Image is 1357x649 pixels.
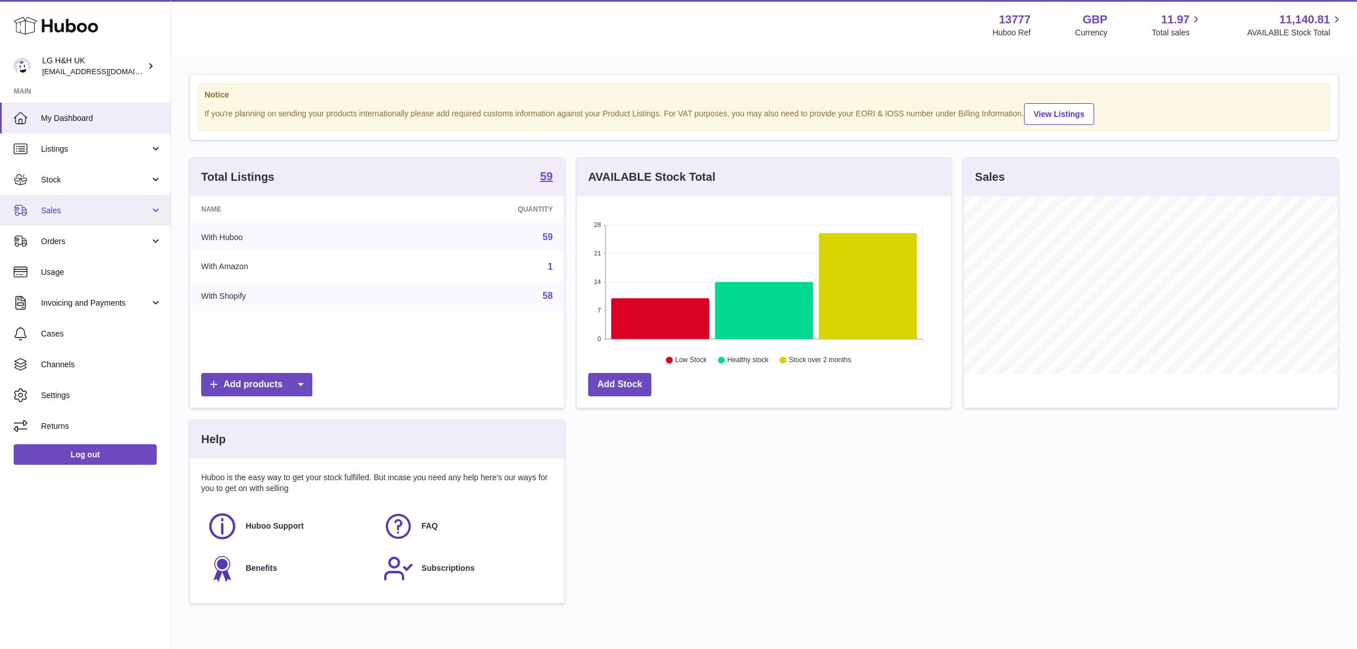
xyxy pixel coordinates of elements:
[42,67,168,76] span: [EMAIL_ADDRESS][DOMAIN_NAME]
[543,291,553,301] a: 58
[190,222,395,252] td: With Huboo
[594,221,601,228] text: 28
[14,58,31,75] img: veechen@lghnh.co.uk
[1083,12,1107,27] strong: GBP
[205,102,1323,125] div: If you're planning on sending your products internationally please add required customs informati...
[190,252,395,282] td: With Amazon
[41,236,150,247] span: Orders
[1152,27,1203,38] span: Total sales
[41,144,150,155] span: Listings
[975,169,1005,185] h3: Sales
[727,356,769,364] text: Healthy stock
[201,472,553,494] p: Huboo is the easy way to get your stock fulfilled. But incase you need any help here's our ways f...
[594,250,601,257] text: 21
[597,335,601,342] text: 0
[207,511,372,542] a: Huboo Support
[42,55,145,77] div: LG H&H UK
[594,278,601,285] text: 14
[1161,12,1189,27] span: 11.97
[41,359,162,370] span: Channels
[41,421,162,432] span: Returns
[993,27,1031,38] div: Huboo Ref
[422,521,438,532] span: FAQ
[999,12,1031,27] strong: 13777
[548,262,553,271] a: 1
[201,432,226,447] h3: Help
[1247,12,1343,38] a: 11,140.81 AVAILABLE Stock Total
[205,90,1323,100] strong: Notice
[1024,103,1094,125] a: View Listings
[14,444,157,465] a: Log out
[383,511,548,542] a: FAQ
[190,196,395,222] th: Name
[597,307,601,314] text: 7
[1279,12,1330,27] span: 11,140.81
[41,328,162,339] span: Cases
[789,356,851,364] text: Stock over 2 months
[41,113,162,124] span: My Dashboard
[207,553,372,584] a: Benefits
[540,171,553,184] a: 59
[190,281,395,311] td: With Shopify
[1247,27,1343,38] span: AVAILABLE Stock Total
[1075,27,1108,38] div: Currency
[588,373,651,396] a: Add Stock
[395,196,564,222] th: Quantity
[41,267,162,278] span: Usage
[383,553,548,584] a: Subscriptions
[543,232,553,242] a: 59
[41,205,150,216] span: Sales
[540,171,553,182] strong: 59
[675,356,707,364] text: Low Stock
[201,169,275,185] h3: Total Listings
[246,521,304,532] span: Huboo Support
[201,373,312,396] a: Add products
[588,169,715,185] h3: AVAILABLE Stock Total
[41,390,162,401] span: Settings
[1152,12,1203,38] a: 11.97 Total sales
[422,563,475,574] span: Subscriptions
[41,298,150,309] span: Invoicing and Payments
[246,563,277,574] span: Benefits
[41,175,150,185] span: Stock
